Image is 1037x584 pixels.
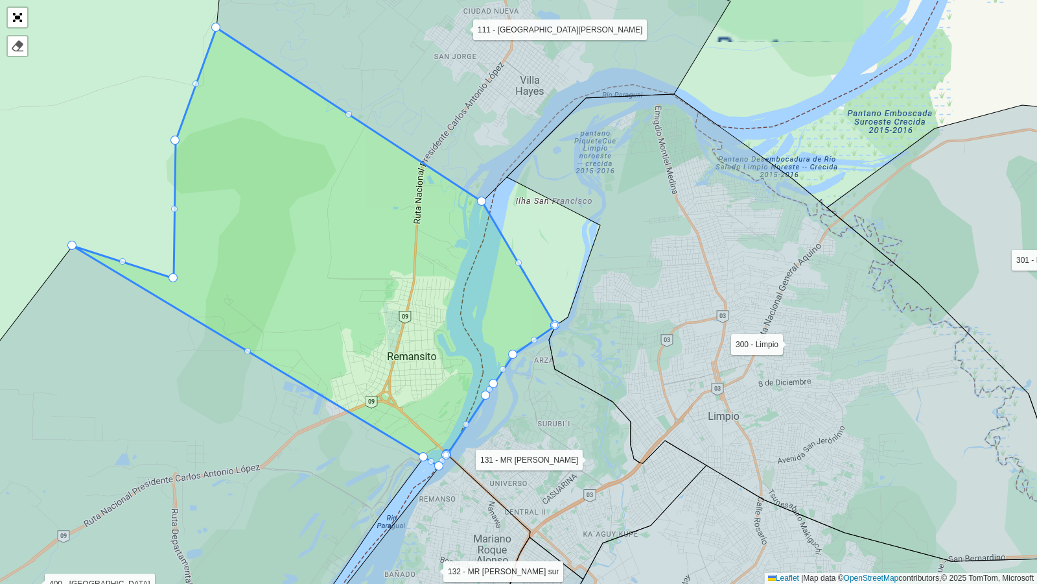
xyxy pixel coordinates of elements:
[8,36,27,56] div: Remover camada(s)
[844,574,899,583] a: OpenStreetMap
[801,574,803,583] span: |
[8,8,27,27] a: Abrir mapa em tela cheia
[765,573,1037,584] div: Map data © contributors,© 2025 TomTom, Microsoft
[768,574,799,583] a: Leaflet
